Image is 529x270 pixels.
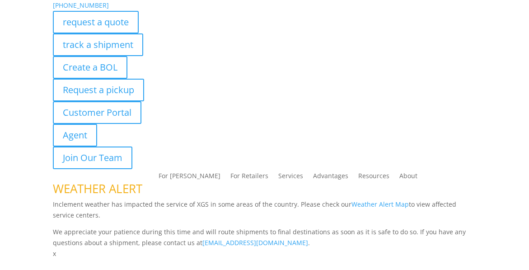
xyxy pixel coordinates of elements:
a: track a shipment [53,33,143,56]
a: [EMAIL_ADDRESS][DOMAIN_NAME] [202,238,308,247]
p: x [53,248,476,259]
span: WEATHER ALERT [53,180,142,197]
a: Request a pickup [53,79,144,101]
a: Advantages [313,173,348,183]
a: For [PERSON_NAME] [159,173,220,183]
p: Inclement weather has impacted the service of XGS in some areas of the country. Please check our ... [53,199,476,227]
a: [PHONE_NUMBER] [53,1,109,9]
a: Create a BOL [53,56,127,79]
a: For Retailers [230,173,268,183]
a: Customer Portal [53,101,141,124]
a: Resources [358,173,389,183]
a: Services [278,173,303,183]
a: About [399,173,417,183]
a: Join Our Team [53,147,132,169]
a: request a quote [53,11,139,33]
a: Weather Alert Map [351,200,409,208]
a: Agent [53,124,97,147]
p: We appreciate your patience during this time and will route shipments to final destinations as so... [53,227,476,248]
